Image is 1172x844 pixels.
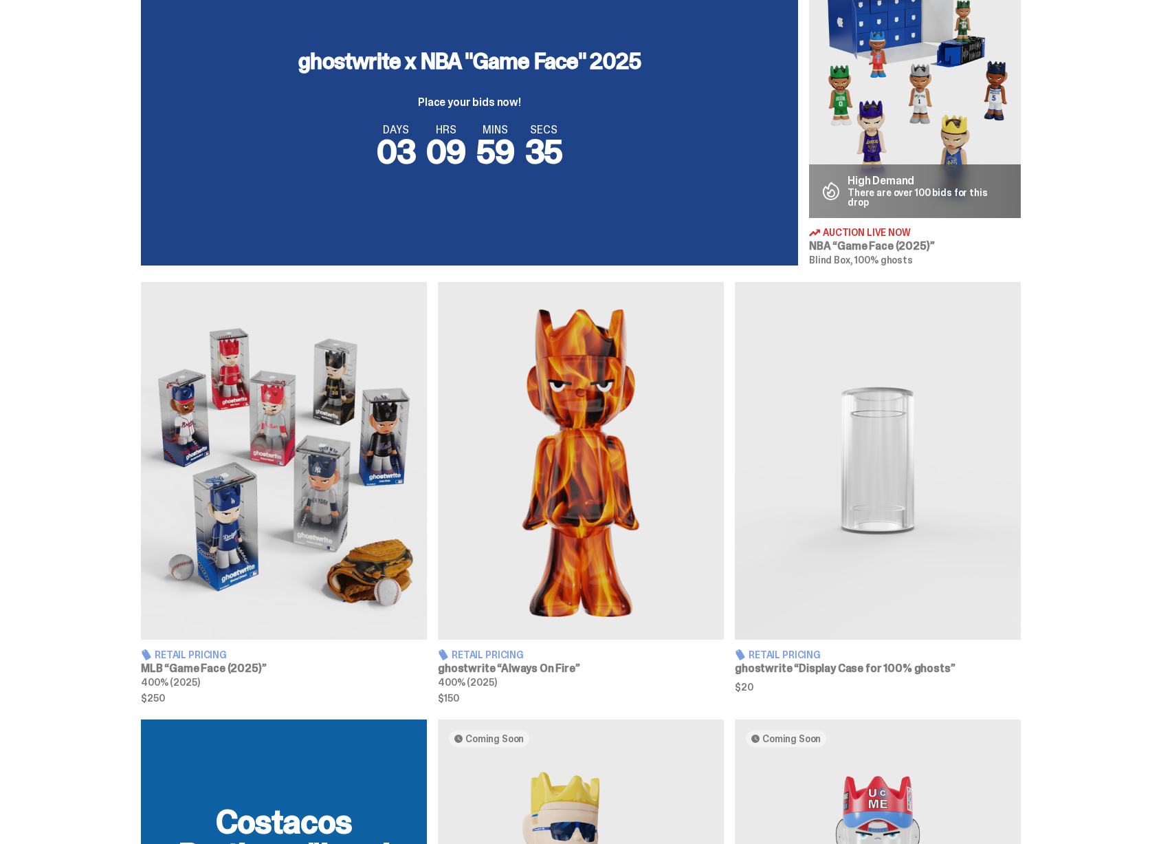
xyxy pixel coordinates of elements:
span: Retail Pricing [155,650,227,660]
span: Blind Box, [809,254,853,266]
img: Always On Fire [438,282,724,640]
span: MINS [476,125,514,136]
span: Retail Pricing [452,650,524,660]
span: HRS [426,125,465,136]
span: 59 [476,130,514,173]
img: Display Case for 100% ghosts [735,282,1021,640]
a: Game Face (2025) Retail Pricing [141,282,427,702]
span: Retail Pricing [749,650,821,660]
p: Place your bids now! [298,97,641,108]
h3: ghostwrite “Always On Fire” [438,663,724,674]
span: $20 [735,682,1021,692]
h3: NBA “Game Face (2025)” [809,241,1021,252]
span: 100% ghosts [854,254,912,266]
span: Coming Soon [762,733,821,744]
a: Display Case for 100% ghosts Retail Pricing [735,282,1021,702]
span: Coming Soon [465,733,524,744]
a: Always On Fire Retail Pricing [438,282,724,702]
h3: MLB “Game Face (2025)” [141,663,427,674]
span: 400% (2025) [141,676,199,689]
span: 03 [377,130,416,173]
img: Game Face (2025) [141,282,427,640]
span: DAYS [377,125,416,136]
h3: ghostwrite “Display Case for 100% ghosts” [735,663,1021,674]
span: $250 [141,693,427,703]
h3: ghostwrite x NBA "Game Face" 2025 [298,50,641,72]
span: 400% (2025) [438,676,496,689]
span: 35 [525,130,563,173]
span: $150 [438,693,724,703]
span: 09 [426,130,465,173]
p: There are over 100 bids for this drop [848,188,1010,207]
span: Auction Live Now [823,228,911,237]
span: SECS [525,125,563,136]
p: High Demand [848,175,1010,186]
